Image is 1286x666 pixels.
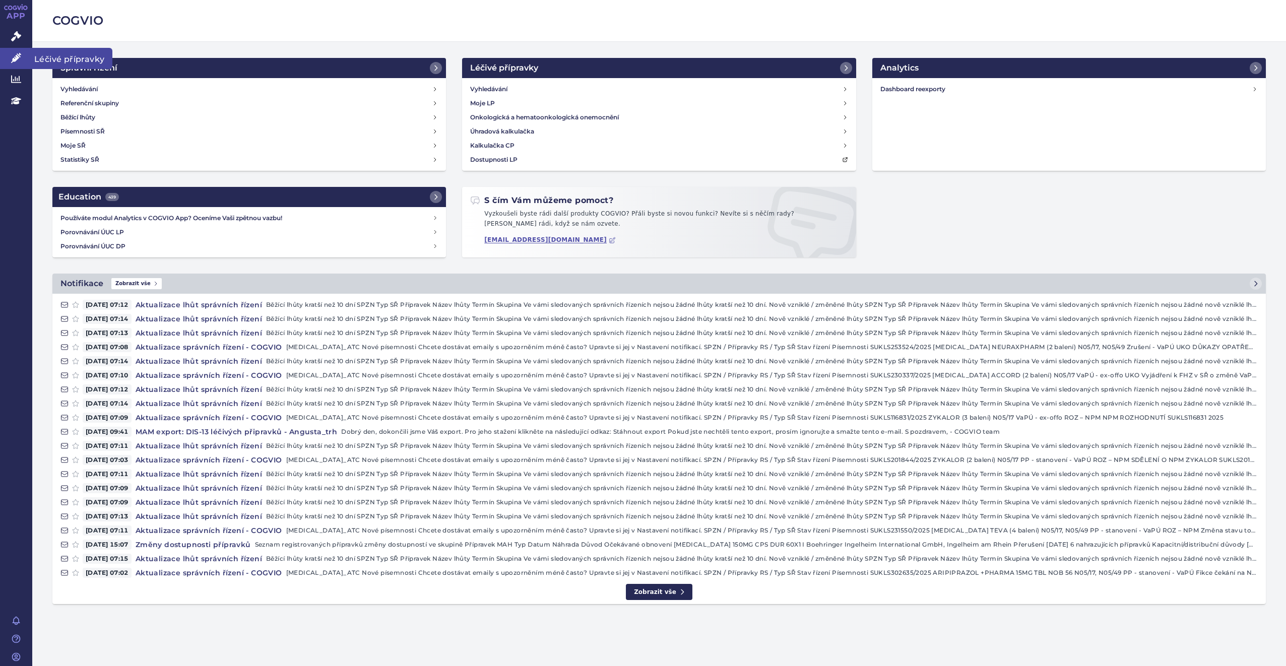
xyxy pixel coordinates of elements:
[83,356,132,366] span: [DATE] 07:14
[286,342,1258,352] p: [MEDICAL_DATA]_ATC Nové písemnosti Chcete dostávat emaily s upozorněním méně často? Upravte si je...
[255,540,1258,550] p: Seznam registrovaných přípravků změny dostupností ve skupině Přípravek MAH Typ Datum Náhrada Důvo...
[266,554,1258,564] p: Běžící lhůty kratší než 10 dní SPZN Typ SŘ Přípravek Název lhůty Termín Skupina Ve vámi sledovaný...
[56,225,442,239] a: Porovnávání ÚUC LP
[56,124,442,139] a: Písemnosti SŘ
[83,413,132,423] span: [DATE] 07:09
[132,342,286,352] h4: Aktualizace správních řízení - COGVIO
[470,141,515,151] h4: Kalkulačka CP
[286,568,1258,578] p: [MEDICAL_DATA]_ATC Nové písemnosti Chcete dostávat emaily s upozorněním méně často? Upravte si je...
[132,328,266,338] h4: Aktualizace lhůt správních řízení
[132,300,266,310] h4: Aktualizace lhůt správních řízení
[132,441,266,451] h4: Aktualizace lhůt správních řízení
[880,62,919,74] h2: Analytics
[83,300,132,310] span: [DATE] 07:12
[266,441,1258,451] p: Běžící lhůty kratší než 10 dní SPZN Typ SŘ Přípravek Název lhůty Termín Skupina Ve vámi sledovaný...
[132,511,266,521] h4: Aktualizace lhůt správních řízení
[132,525,286,536] h4: Aktualizace správních řízení - COGVIO
[132,568,286,578] h4: Aktualizace správních řízení - COGVIO
[470,209,848,233] p: Vyzkoušeli byste rádi další produkty COGVIO? Přáli byste si novou funkci? Nevíte si s něčím rady?...
[83,568,132,578] span: [DATE] 07:02
[83,398,132,409] span: [DATE] 07:14
[132,314,266,324] h4: Aktualizace lhůt správních řízení
[466,96,852,110] a: Moje LP
[132,554,266,564] h4: Aktualizace lhůt správních řízení
[266,314,1258,324] p: Běžící lhůty kratší než 10 dní SPZN Typ SŘ Přípravek Název lhůty Termín Skupina Ve vámi sledovaný...
[56,153,442,167] a: Statistiky SŘ
[872,58,1266,78] a: Analytics
[60,213,432,223] h4: Používáte modul Analytics v COGVIO App? Oceníme Vaši zpětnou vazbu!
[132,356,266,366] h4: Aktualizace lhůt správních řízení
[466,139,852,153] a: Kalkulačka CP
[132,469,266,479] h4: Aktualizace lhůt správních řízení
[266,483,1258,493] p: Běžící lhůty kratší než 10 dní SPZN Typ SŘ Přípravek Název lhůty Termín Skupina Ve vámi sledovaný...
[286,455,1258,465] p: [MEDICAL_DATA]_ATC Nové písemnosti Chcete dostávat emaily s upozorněním méně často? Upravte si je...
[132,497,266,507] h4: Aktualizace lhůt správních řízení
[56,82,442,96] a: Vyhledávání
[56,96,442,110] a: Referenční skupiny
[132,483,266,493] h4: Aktualizace lhůt správních řízení
[52,12,1266,29] h2: COGVIO
[466,153,852,167] a: Dostupnosti LP
[83,483,132,493] span: [DATE] 07:09
[83,342,132,352] span: [DATE] 07:08
[132,370,286,380] h4: Aktualizace správních řízení - COGVIO
[484,236,616,244] a: [EMAIL_ADDRESS][DOMAIN_NAME]
[470,112,619,122] h4: Onkologická a hematoonkologická onemocnění
[266,384,1258,394] p: Běžící lhůty kratší než 10 dní SPZN Typ SŘ Přípravek Název lhůty Termín Skupina Ve vámi sledovaný...
[132,427,341,437] h4: MAM export: DIS-13 léčivých připravků - Angusta_trh
[60,155,99,165] h4: Statistiky SŘ
[266,497,1258,507] p: Běžící lhůty kratší než 10 dní SPZN Typ SŘ Přípravek Název lhůty Termín Skupina Ve vámi sledovaný...
[52,187,446,207] a: Education439
[470,84,507,94] h4: Vyhledávání
[60,241,432,251] h4: Porovnávání ÚUC DP
[83,469,132,479] span: [DATE] 07:11
[466,124,852,139] a: Úhradová kalkulačka
[52,274,1266,294] a: NotifikaceZobrazit vše
[83,554,132,564] span: [DATE] 07:15
[132,398,266,409] h4: Aktualizace lhůt správních řízení
[83,441,132,451] span: [DATE] 07:11
[266,511,1258,521] p: Běžící lhůty kratší než 10 dní SPZN Typ SŘ Přípravek Název lhůty Termín Skupina Ve vámi sledovaný...
[132,413,286,423] h4: Aktualizace správních řízení - COGVIO
[341,427,1258,437] p: Dobrý den, dokončili jsme Váš export. Pro jeho stažení klikněte na následující odkaz: Stáhnout ex...
[56,139,442,153] a: Moje SŘ
[266,469,1258,479] p: Běžící lhůty kratší než 10 dní SPZN Typ SŘ Přípravek Název lhůty Termín Skupina Ve vámi sledovaný...
[58,191,119,203] h2: Education
[52,58,446,78] a: Správní řízení
[466,110,852,124] a: Onkologická a hematoonkologická onemocnění
[83,314,132,324] span: [DATE] 07:14
[462,58,856,78] a: Léčivé přípravky
[56,110,442,124] a: Běžící lhůty
[60,98,119,108] h4: Referenční skupiny
[83,540,132,550] span: [DATE] 15:07
[470,195,613,206] h2: S čím Vám můžeme pomoct?
[83,370,132,380] span: [DATE] 07:10
[60,141,86,151] h4: Moje SŘ
[105,193,119,201] span: 439
[286,413,1258,423] p: [MEDICAL_DATA]_ATC Nové písemnosti Chcete dostávat emaily s upozorněním méně často? Upravte si je...
[60,126,105,137] h4: Písemnosti SŘ
[60,112,95,122] h4: Běžící lhůty
[470,155,518,165] h4: Dostupnosti LP
[56,211,442,225] a: Používáte modul Analytics v COGVIO App? Oceníme Vaši zpětnou vazbu!
[470,126,534,137] h4: Úhradová kalkulačka
[470,62,538,74] h2: Léčivé přípravky
[132,384,266,394] h4: Aktualizace lhůt správních řízení
[60,227,432,237] h4: Porovnávání ÚUC LP
[83,455,132,465] span: [DATE] 07:03
[876,82,1262,96] a: Dashboard reexporty
[83,384,132,394] span: [DATE] 07:12
[286,525,1258,536] p: [MEDICAL_DATA]_ATC Nové písemnosti Chcete dostávat emaily s upozorněním méně často? Upravte si je...
[470,98,495,108] h4: Moje LP
[132,455,286,465] h4: Aktualizace správních řízení - COGVIO
[111,278,162,289] span: Zobrazit vše
[266,300,1258,310] p: Běžící lhůty kratší než 10 dní SPZN Typ SŘ Přípravek Název lhůty Termín Skupina Ve vámi sledovaný...
[266,398,1258,409] p: Běžící lhůty kratší než 10 dní SPZN Typ SŘ Přípravek Název lhůty Termín Skupina Ve vámi sledovaný...
[83,427,132,437] span: [DATE] 09:41
[132,540,255,550] h4: Změny dostupnosti přípravků
[626,584,692,601] a: Zobrazit vše
[56,239,442,253] a: Porovnávání ÚUC DP
[286,370,1258,380] p: [MEDICAL_DATA]_ATC Nové písemnosti Chcete dostávat emaily s upozorněním méně často? Upravte si je...
[83,328,132,338] span: [DATE] 07:13
[60,84,98,94] h4: Vyhledávání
